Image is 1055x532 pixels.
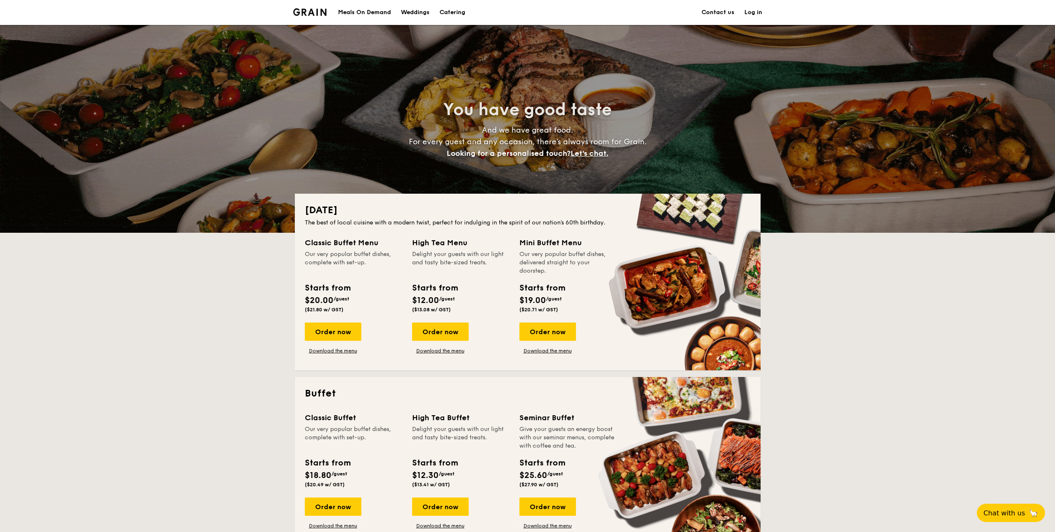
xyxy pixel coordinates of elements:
h2: [DATE] [305,204,751,217]
span: $18.80 [305,470,331,480]
a: Logotype [293,8,327,16]
span: $19.00 [519,296,546,305]
div: High Tea Buffet [412,412,509,424]
span: $12.00 [412,296,439,305]
button: Chat with us🦙 [977,504,1045,522]
a: Download the menu [519,522,576,529]
div: Classic Buffet [305,412,402,424]
span: Let's chat. [571,149,608,158]
span: /guest [331,471,347,477]
span: ($21.80 w/ GST) [305,307,343,313]
span: /guest [334,296,349,302]
div: Delight your guests with our light and tasty bite-sized treats. [412,425,509,450]
div: Starts from [519,282,565,294]
div: Starts from [305,282,350,294]
span: /guest [547,471,563,477]
div: Order now [305,323,361,341]
div: Starts from [412,457,457,469]
span: $25.60 [519,470,547,480]
div: Classic Buffet Menu [305,237,402,249]
div: The best of local cuisine with a modern twist, perfect for indulging in the spirit of our nation’... [305,219,751,227]
div: Starts from [519,457,565,469]
div: Order now [412,498,469,516]
span: /guest [546,296,562,302]
span: /guest [439,296,455,302]
span: $12.30 [412,470,439,480]
div: Order now [305,498,361,516]
img: Grain [293,8,327,16]
div: Give your guests an energy boost with our seminar menus, complete with coffee and tea. [519,425,617,450]
span: ($27.90 w/ GST) [519,482,558,488]
div: Order now [412,323,469,341]
span: 🦙 [1028,508,1038,518]
span: Chat with us [983,509,1025,517]
h2: Buffet [305,387,751,400]
div: Our very popular buffet dishes, complete with set-up. [305,425,402,450]
a: Download the menu [412,522,469,529]
span: ($13.08 w/ GST) [412,307,451,313]
span: /guest [439,471,455,477]
span: ($13.41 w/ GST) [412,482,450,488]
div: Starts from [305,457,350,469]
div: Mini Buffet Menu [519,237,617,249]
div: Order now [519,498,576,516]
div: Seminar Buffet [519,412,617,424]
div: High Tea Menu [412,237,509,249]
a: Download the menu [305,522,361,529]
a: Download the menu [519,347,576,354]
a: Download the menu [412,347,469,354]
div: Delight your guests with our light and tasty bite-sized treats. [412,250,509,275]
div: Order now [519,323,576,341]
div: Our very popular buffet dishes, delivered straight to your doorstep. [519,250,617,275]
span: ($20.71 w/ GST) [519,307,558,313]
div: Our very popular buffet dishes, complete with set-up. [305,250,402,275]
div: Starts from [412,282,457,294]
span: ($20.49 w/ GST) [305,482,345,488]
a: Download the menu [305,347,361,354]
span: $20.00 [305,296,334,305]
